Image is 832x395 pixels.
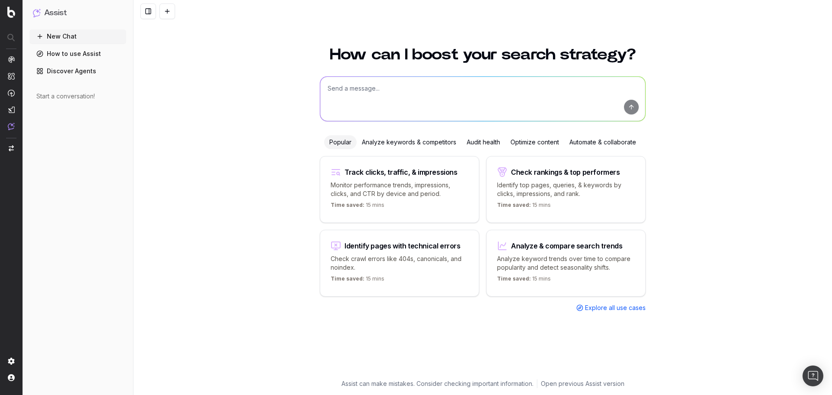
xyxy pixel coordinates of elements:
[8,123,15,130] img: Assist
[497,275,551,286] p: 15 mins
[324,135,357,149] div: Popular
[511,242,623,249] div: Analyze & compare search trends
[29,64,126,78] a: Discover Agents
[331,275,384,286] p: 15 mins
[29,29,126,43] button: New Chat
[44,7,67,19] h1: Assist
[497,202,531,208] span: Time saved:
[541,379,624,388] a: Open previous Assist version
[331,202,384,212] p: 15 mins
[585,304,646,312] span: Explore all use cases
[344,169,458,176] div: Track clicks, traffic, & impressions
[8,374,15,381] img: My account
[320,47,646,62] h1: How can I boost your search strategy?
[497,202,551,212] p: 15 mins
[8,358,15,365] img: Setting
[33,7,123,19] button: Assist
[8,56,15,63] img: Analytics
[8,106,15,113] img: Studio
[7,7,15,18] img: Botify logo
[461,135,505,149] div: Audit health
[29,47,126,61] a: How to use Assist
[344,242,461,249] div: Identify pages with technical errors
[36,92,119,101] div: Start a conversation!
[576,304,646,312] a: Explore all use cases
[331,202,364,208] span: Time saved:
[357,135,461,149] div: Analyze keywords & competitors
[511,169,620,176] div: Check rankings & top performers
[497,181,635,198] p: Identify top pages, queries, & keywords by clicks, impressions, and rank.
[331,255,468,272] p: Check crawl errors like 404s, canonicals, and noindex.
[803,366,823,386] div: Open Intercom Messenger
[564,135,641,149] div: Automate & collaborate
[8,72,15,80] img: Intelligence
[341,379,533,388] p: Assist can make mistakes. Consider checking important information.
[331,275,364,282] span: Time saved:
[497,275,531,282] span: Time saved:
[331,181,468,198] p: Monitor performance trends, impressions, clicks, and CTR by device and period.
[8,89,15,97] img: Activation
[9,145,14,151] img: Switch project
[33,9,41,17] img: Assist
[505,135,564,149] div: Optimize content
[497,255,635,272] p: Analyze keyword trends over time to compare popularity and detect seasonality shifts.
